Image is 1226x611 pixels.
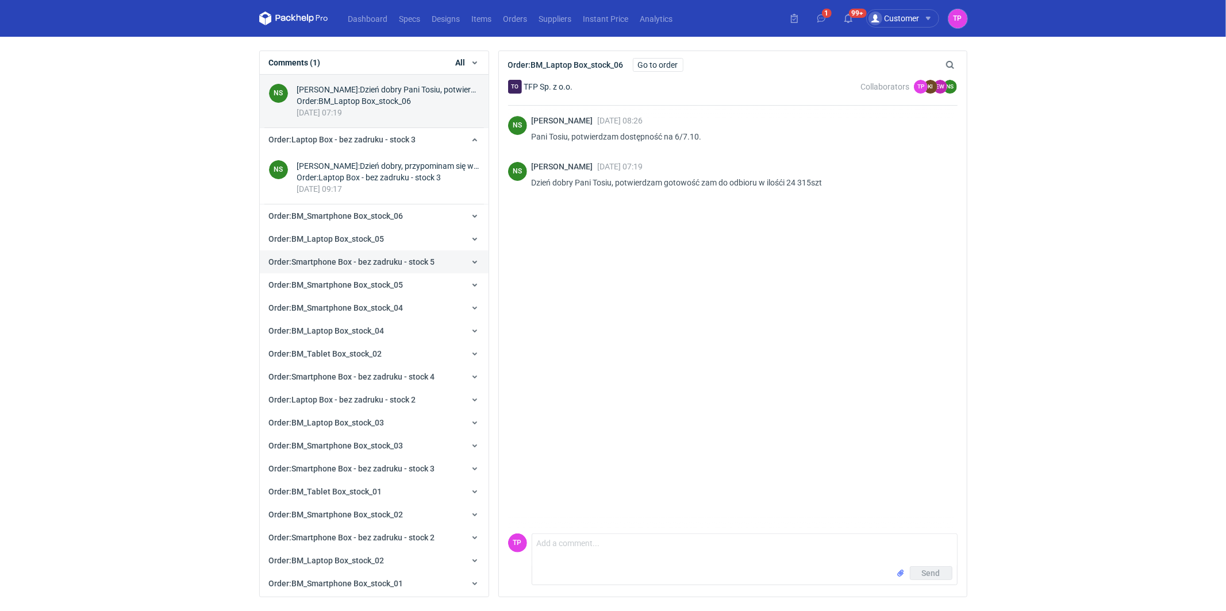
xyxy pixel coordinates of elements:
div: Order : Laptop Box - bez zadruku - stock 3 [297,172,479,183]
span: Send [922,569,940,577]
span: [DATE] 07:19 [598,162,643,171]
figcaption: TP [914,80,928,94]
a: Analytics [635,11,679,25]
span: Order : BM_Smartphone Box_stock_01 [269,579,403,588]
figcaption: NS [269,84,288,103]
button: Order:BM_Laptop Box_stock_03 [260,411,489,434]
a: Designs [426,11,466,25]
span: All [456,57,466,68]
span: [PERSON_NAME] [532,162,598,171]
span: Order : BM_Laptop Box_stock_03 [269,418,385,427]
button: Order:BM_Tablet Box_stock_01 [260,480,489,503]
button: Order:Smartphone Box - bez zadruku - stock 5 [260,250,489,273]
p: Dzień dobry Pani Tosiu, potwierdzam gotowość zam do odbioru w ilośći 24 315szt [532,176,948,190]
span: Order : BM_Laptop Box_stock_02 [269,556,385,565]
span: Order : BM_Smartphone Box_stock_03 [269,441,403,450]
button: Order:BM_Smartphone Box_stock_01 [260,572,489,595]
figcaption: EW [933,80,947,94]
figcaption: NS [269,160,288,179]
span: Order : BM_Tablet Box_stock_02 [269,349,382,358]
div: TFP Sp. z o.o. [508,80,522,94]
figcaption: NS [508,162,527,181]
button: Customer [866,9,948,28]
a: Dashboard [343,11,394,25]
div: Natalia Stępak [269,160,288,179]
button: Order:BM_Laptop Box_stock_02 [260,549,489,572]
a: Instant Price [578,11,635,25]
button: Order:BM_Smartphone Box_stock_02 [260,503,489,526]
span: Order : Smartphone Box - bez zadruku - stock 2 [269,533,435,542]
div: Natalia Stępak [508,162,527,181]
button: Order:Smartphone Box - bez zadruku - stock 2 [260,526,489,549]
a: Orders [498,11,533,25]
input: Search [943,58,980,72]
button: Order:BM_Laptop Box_stock_05 [260,227,489,250]
button: Order:Smartphone Box - bez zadruku - stock 4 [260,365,489,388]
p: Pani Tosiu, potwierdzam dostępność na 6/7.10. [532,130,948,144]
span: Order : BM_Smartphone Box_stock_05 [269,280,403,289]
span: Order : BM_Smartphone Box_stock_06 [269,211,403,221]
h1: Comments (1) [269,57,321,68]
button: Order:BM_Smartphone Box_stock_04 [260,296,489,319]
span: [PERSON_NAME] [532,116,598,125]
button: Order:BM_Smartphone Box_stock_03 [260,434,489,457]
div: Tosia Płotek [948,9,967,28]
button: All [456,57,479,68]
button: Order:BM_Tablet Box_stock_02 [260,342,489,365]
button: Order:Laptop Box - bez zadruku - stock 2 [260,388,489,411]
figcaption: TP [508,533,527,552]
button: Order:Smartphone Box - bez zadruku - stock 3 [260,457,489,480]
span: Order : Smartphone Box - bez zadruku - stock 3 [269,464,435,473]
div: [DATE] 09:17 [297,183,479,195]
div: Tosia Płotek [508,533,527,552]
a: NS[PERSON_NAME]:Dzień dobry Pani Tosiu, potwierdzam gotowość zam do odbioru w ilośći 24 315sztOrd... [260,75,489,128]
a: Suppliers [533,11,578,25]
div: Customer [868,11,920,25]
span: Order : BM_Smartphone Box_stock_02 [269,510,403,519]
h2: Order : BM_Laptop Box_stock_06 [508,59,624,71]
div: [DATE] 07:19 [297,107,479,118]
button: 1 [812,9,831,28]
div: Order : BM_Laptop Box_stock_06 [297,95,479,107]
figcaption: NS [943,80,957,94]
figcaption: NS [508,116,527,135]
span: Order : Laptop Box - bez zadruku - stock 2 [269,395,416,404]
span: Order : BM_Laptop Box_stock_05 [269,234,385,243]
figcaption: To [508,80,522,94]
span: Order : Smartphone Box - bez zadruku - stock 4 [269,372,435,381]
span: Order : Smartphone Box - bez zadruku - stock 5 [269,257,435,266]
div: TFP Sp. z o.o. [508,80,573,94]
button: Order:BM_Laptop Box_stock_04 [260,319,489,342]
span: [DATE] 08:26 [598,116,643,125]
div: [PERSON_NAME] : Dzień dobry Pani Tosiu, potwierdzam gotowość zam do odbioru w ilośći 24 315szt [297,84,479,95]
span: Order : BM_Tablet Box_stock_01 [269,487,382,496]
span: Order : Laptop Box - bez zadruku - stock 3 [269,135,416,144]
button: Order:BM_Smartphone Box_stock_05 [260,273,489,296]
div: Natalia Stępak [508,116,527,135]
span: Order : BM_Laptop Box_stock_04 [269,326,385,335]
button: Order:BM_Smartphone Box_stock_06 [260,204,489,227]
span: Order : BM_Smartphone Box_stock_04 [269,303,403,312]
svg: Packhelp Pro [259,11,328,25]
button: 99+ [839,9,858,28]
button: Send [910,566,952,580]
a: Go to order [633,58,683,72]
button: TP [948,9,967,28]
a: Specs [394,11,426,25]
a: Items [466,11,498,25]
a: NS[PERSON_NAME]:Dzień dobry, przypominam się w temacie odbioru zam :)Order:Laptop Box - bez zadru... [260,151,489,204]
figcaption: KI [924,80,937,94]
span: Collaborators [860,82,909,91]
div: Natalia Stępak [269,84,288,103]
div: [PERSON_NAME] : Dzień dobry, przypominam się w temacie odbioru zam :) [297,160,479,172]
button: Order:Laptop Box - bez zadruku - stock 3 [260,128,489,151]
